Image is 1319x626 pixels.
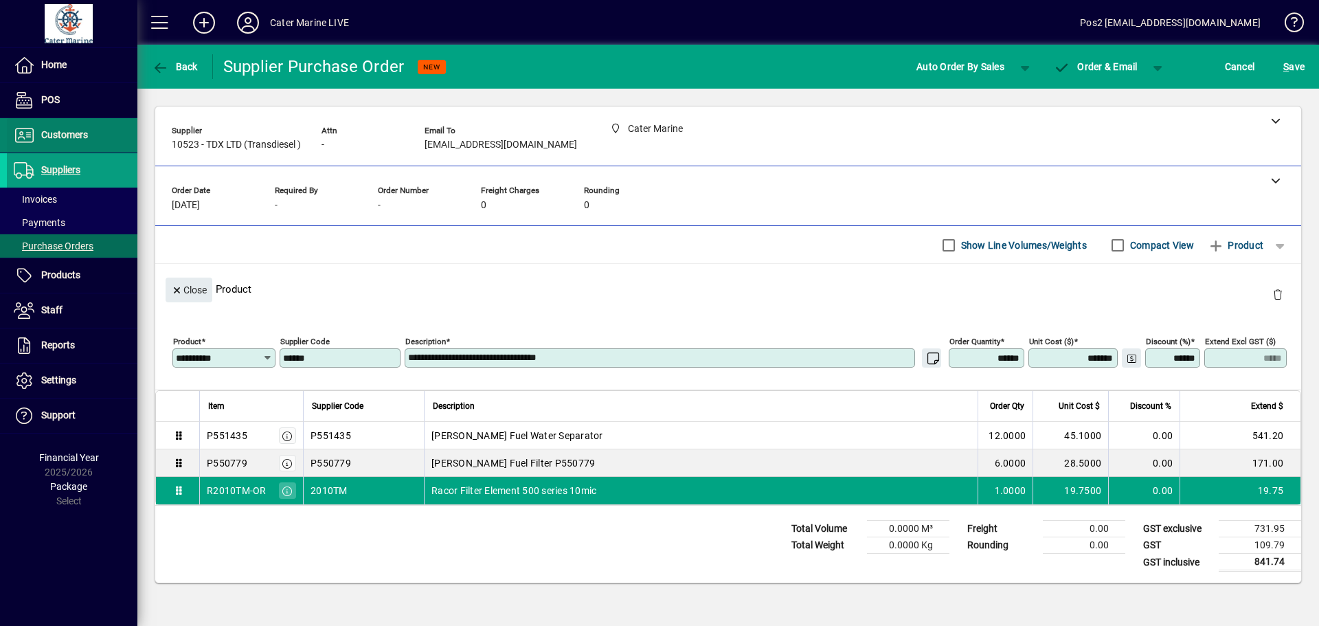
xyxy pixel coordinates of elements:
[916,56,1004,78] span: Auto Order By Sales
[41,410,76,421] span: Support
[378,200,381,211] span: -
[1130,399,1171,414] span: Discount %
[50,481,87,492] span: Package
[7,211,137,234] a: Payments
[1108,422,1180,449] td: 0.00
[270,12,349,34] div: Cater Marine LIVE
[39,452,99,463] span: Financial Year
[303,422,424,449] td: P551435
[1127,238,1194,252] label: Compact View
[1146,337,1191,346] mat-label: Discount (%)
[1180,477,1300,504] td: 19.75
[785,537,867,554] td: Total Weight
[172,200,200,211] span: [DATE]
[7,118,137,153] a: Customers
[405,337,446,346] mat-label: Description
[1283,61,1289,72] span: S
[431,456,595,470] span: [PERSON_NAME] Fuel Filter P550779
[1221,54,1259,79] button: Cancel
[1043,537,1125,554] td: 0.00
[1219,521,1301,537] td: 731.95
[1280,54,1308,79] button: Save
[207,429,247,443] div: P551435
[312,399,363,414] span: Supplier Code
[173,337,201,346] mat-label: Product
[303,477,424,504] td: 2010TM
[1047,54,1145,79] button: Order & Email
[1201,233,1270,258] button: Product
[41,164,80,175] span: Suppliers
[433,399,475,414] span: Description
[958,238,1087,252] label: Show Line Volumes/Weights
[7,83,137,118] a: POS
[1219,537,1301,554] td: 109.79
[1108,449,1180,477] td: 0.00
[1033,422,1108,449] td: 45.1000
[7,293,137,328] a: Staff
[41,375,76,385] span: Settings
[226,10,270,35] button: Profile
[322,139,324,150] span: -
[166,278,212,302] button: Close
[171,279,207,302] span: Close
[207,484,267,498] div: R2010TM-OR
[867,521,949,537] td: 0.0000 M³
[1251,399,1283,414] span: Extend $
[148,54,201,79] button: Back
[275,200,278,211] span: -
[1261,278,1294,311] button: Delete
[960,537,1043,554] td: Rounding
[280,337,330,346] mat-label: Supplier Code
[1225,56,1255,78] span: Cancel
[1054,61,1138,72] span: Order & Email
[14,217,65,228] span: Payments
[978,477,1033,504] td: 1.0000
[41,94,60,105] span: POS
[785,521,867,537] td: Total Volume
[14,241,93,251] span: Purchase Orders
[7,328,137,363] a: Reports
[1033,477,1108,504] td: 19.7500
[155,264,1301,314] div: Product
[182,10,226,35] button: Add
[7,48,137,82] a: Home
[1108,477,1180,504] td: 0.00
[1205,337,1276,346] mat-label: Extend excl GST ($)
[41,59,67,70] span: Home
[7,234,137,258] a: Purchase Orders
[960,521,1043,537] td: Freight
[1080,12,1261,34] div: Pos2 [EMAIL_ADDRESS][DOMAIN_NAME]
[431,429,603,443] span: [PERSON_NAME] Fuel Water Separator
[1059,399,1100,414] span: Unit Cost $
[1274,3,1302,47] a: Knowledge Base
[1136,521,1219,537] td: GST exclusive
[949,337,1000,346] mat-label: Order Quantity
[137,54,213,79] app-page-header-button: Back
[41,269,80,280] span: Products
[1043,521,1125,537] td: 0.00
[425,139,577,150] span: [EMAIL_ADDRESS][DOMAIN_NAME]
[7,188,137,211] a: Invoices
[162,283,216,295] app-page-header-button: Close
[1122,348,1141,368] button: Change Price Levels
[41,129,88,140] span: Customers
[207,456,247,470] div: P550779
[172,139,301,150] span: 10523 - TDX LTD (Transdiesel )
[152,61,198,72] span: Back
[978,449,1033,477] td: 6.0000
[978,422,1033,449] td: 12.0000
[223,56,405,78] div: Supplier Purchase Order
[423,63,440,71] span: NEW
[7,258,137,293] a: Products
[1208,234,1263,256] span: Product
[41,339,75,350] span: Reports
[867,537,949,554] td: 0.0000 Kg
[1033,449,1108,477] td: 28.5000
[1219,554,1301,571] td: 841.74
[1180,449,1300,477] td: 171.00
[481,200,486,211] span: 0
[303,449,424,477] td: P550779
[584,200,589,211] span: 0
[208,399,225,414] span: Item
[1136,554,1219,571] td: GST inclusive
